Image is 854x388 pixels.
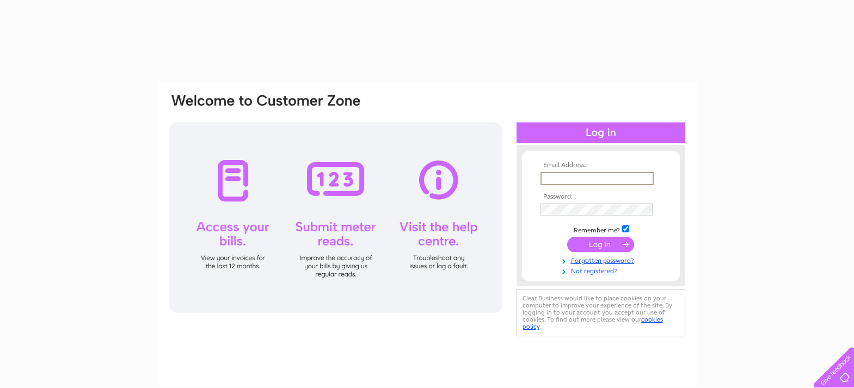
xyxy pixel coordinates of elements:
div: Clear Business would like to place cookies on your computer to improve your experience of the sit... [517,289,685,336]
a: Forgotten password? [540,255,664,265]
a: cookies policy [523,316,663,330]
input: Submit [567,237,634,252]
a: Not registered? [540,265,664,275]
td: Remember me? [538,224,664,235]
th: Email Address: [538,162,664,169]
th: Password: [538,193,664,201]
